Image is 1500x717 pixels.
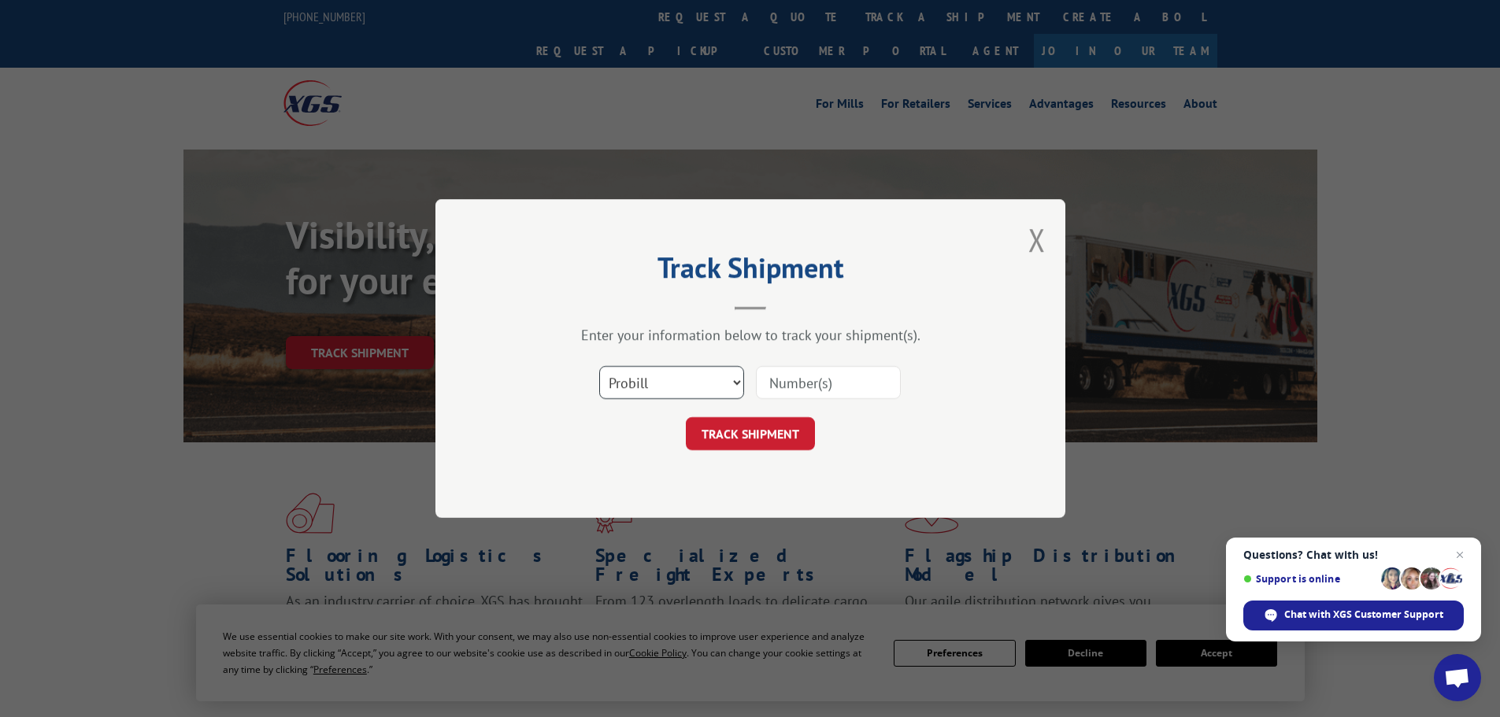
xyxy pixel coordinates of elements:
[514,326,987,344] div: Enter your information below to track your shipment(s).
[1284,608,1443,622] span: Chat with XGS Customer Support
[1434,654,1481,701] div: Open chat
[1243,573,1376,585] span: Support is online
[1243,549,1464,561] span: Questions? Chat with us!
[1028,219,1046,261] button: Close modal
[514,257,987,286] h2: Track Shipment
[1243,601,1464,630] div: Chat with XGS Customer Support
[1450,545,1469,564] span: Close chat
[756,366,901,399] input: Number(s)
[686,417,815,450] button: TRACK SHIPMENT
